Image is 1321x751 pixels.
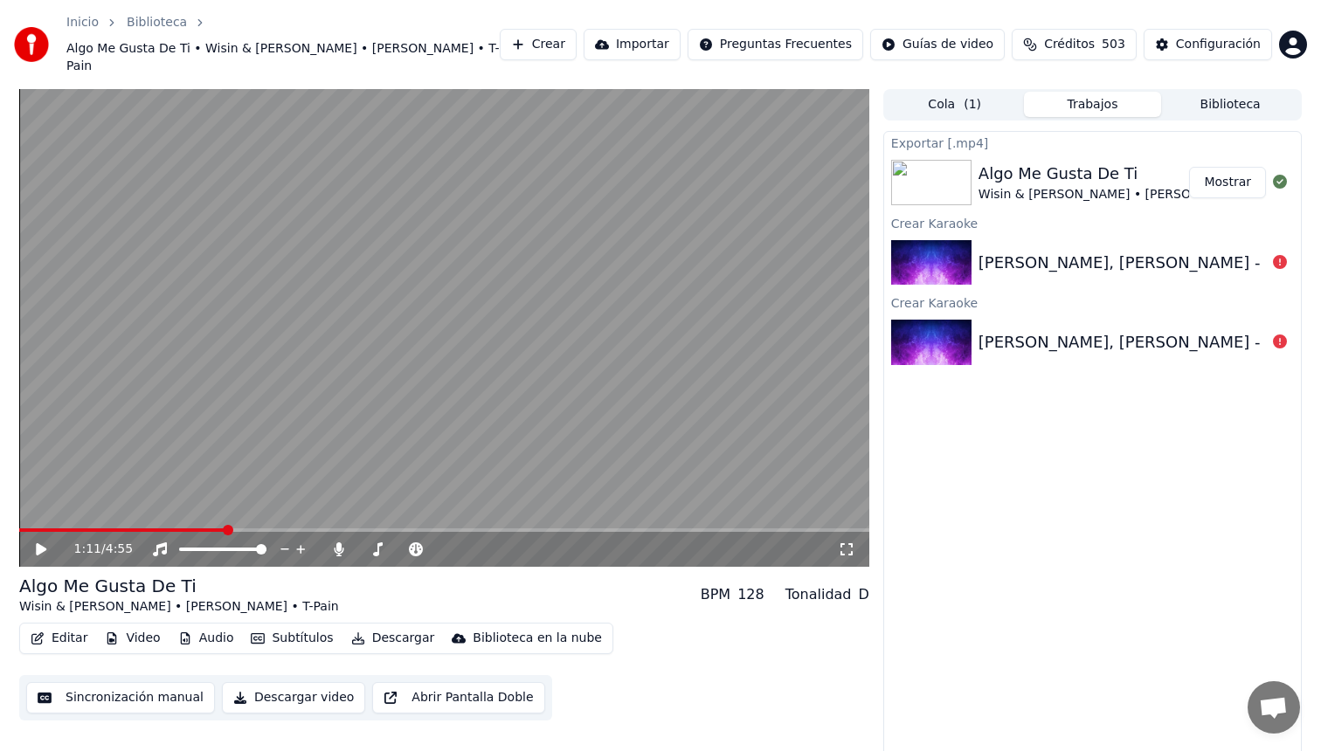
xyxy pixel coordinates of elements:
[785,584,852,605] div: Tonalidad
[886,92,1024,117] button: Cola
[106,541,133,558] span: 4:55
[1189,167,1266,198] button: Mostrar
[26,682,215,713] button: Sincronización manual
[1024,92,1162,117] button: Trabajos
[1248,681,1300,734] div: Chat abierto
[66,14,500,75] nav: breadcrumb
[964,96,981,114] span: ( 1 )
[24,626,94,651] button: Editar
[1102,36,1125,53] span: 503
[127,14,187,31] a: Biblioteca
[701,584,730,605] div: BPM
[19,598,339,616] div: Wisin & [PERSON_NAME] • [PERSON_NAME] • T-Pain
[171,626,241,651] button: Audio
[500,29,577,60] button: Crear
[222,682,365,713] button: Descargar video
[66,40,500,75] span: Algo Me Gusta De Ti • Wisin & [PERSON_NAME] • [PERSON_NAME] • T-Pain
[884,292,1301,313] div: Crear Karaoke
[584,29,681,60] button: Importar
[74,541,101,558] span: 1:11
[66,14,99,31] a: Inicio
[884,212,1301,233] div: Crear Karaoke
[1176,36,1261,53] div: Configuración
[473,630,602,647] div: Biblioteca en la nube
[1012,29,1137,60] button: Créditos503
[737,584,764,605] div: 128
[884,132,1301,153] div: Exportar [.mp4]
[19,574,339,598] div: Algo Me Gusta De Ti
[1144,29,1272,60] button: Configuración
[98,626,167,651] button: Video
[688,29,863,60] button: Preguntas Frecuentes
[244,626,340,651] button: Subtítulos
[1044,36,1095,53] span: Créditos
[979,162,1298,186] div: Algo Me Gusta De Ti
[372,682,544,713] button: Abrir Pantalla Doble
[859,584,869,605] div: D
[74,541,116,558] div: /
[870,29,1005,60] button: Guías de video
[1161,92,1299,117] button: Biblioteca
[979,186,1298,203] div: Wisin & [PERSON_NAME] • [PERSON_NAME] • T-Pain
[344,626,442,651] button: Descargar
[14,27,49,62] img: youka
